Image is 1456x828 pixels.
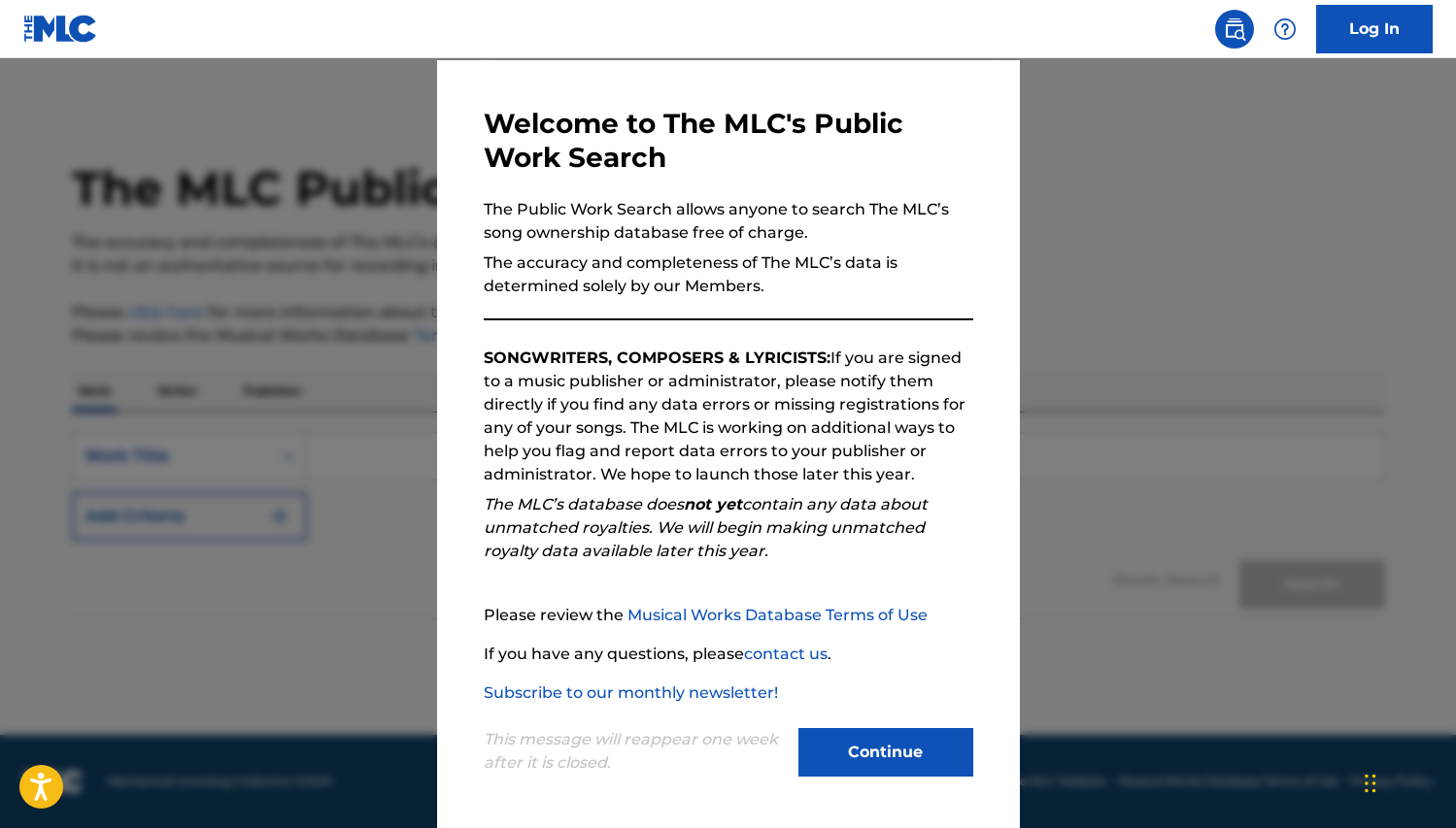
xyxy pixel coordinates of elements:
[798,728,973,777] button: Continue
[1365,754,1376,812] div: Drag
[484,347,973,486] p: If you are signed to a music publisher or administrator, please notify them directly if you find ...
[1266,10,1304,49] div: Help
[484,604,973,627] p: Please review the
[1316,5,1433,53] a: Log In
[1215,10,1254,49] a: Public Search
[484,728,787,775] p: This message will reappear one week after it is closed.
[744,645,828,663] a: contact us
[484,198,973,245] p: The Public Work Search allows anyone to search The MLC’s song ownership database free of charge.
[1273,17,1297,41] img: help
[684,495,742,513] strong: not yet
[1223,17,1246,41] img: search
[484,251,973,298] p: The accuracy and completeness of The MLC’s data is determined solely by our Members.
[484,643,973,666] p: If you have any questions, please .
[627,606,928,624] a: Musical Works Database Terms of Use
[484,348,830,367] strong: SONGWRITERS, COMPOSERS & LYRICISTS:
[484,683,778,702] a: Subscribe to our monthly newsletter!
[484,107,973,175] h3: Welcome to The MLC's Public Work Search
[1359,735,1456,828] iframe: Chat Widget
[484,495,928,560] em: The MLC’s database does contain any data about unmatched royalties. We will begin making unmatche...
[23,15,98,43] img: MLC Logo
